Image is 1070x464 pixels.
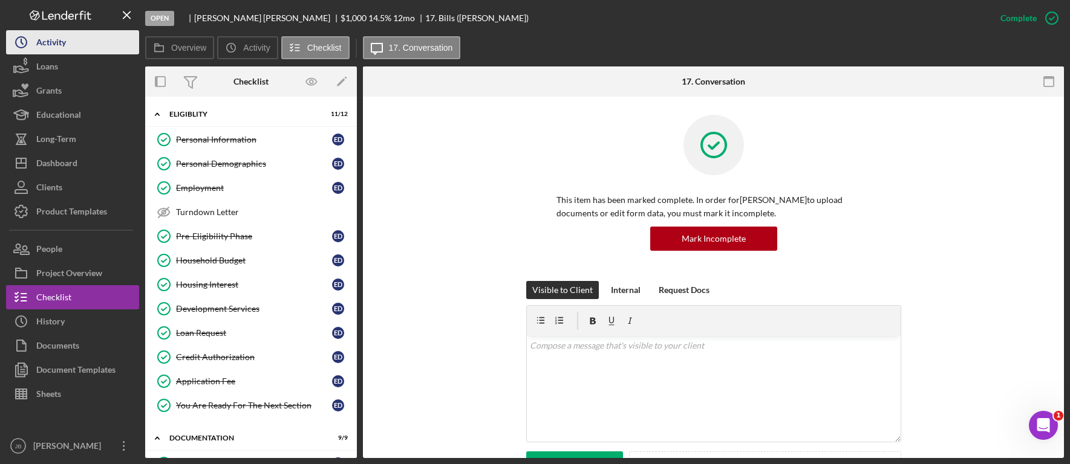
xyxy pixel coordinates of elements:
[532,281,593,299] div: Visible to Client
[145,36,214,59] button: Overview
[145,11,174,26] div: Open
[176,183,332,193] div: Employment
[6,30,139,54] button: Activity
[36,127,76,154] div: Long-Term
[151,297,351,321] a: Development ServicesED
[151,393,351,417] a: You Are Ready For The Next SectionED
[6,358,139,382] button: Document Templates
[151,127,351,152] a: Personal InformationED
[36,285,71,312] div: Checklist
[605,281,647,299] button: Internal
[169,434,318,442] div: Documentation
[36,261,102,288] div: Project Overview
[332,351,344,363] div: E D
[332,134,344,146] div: E D
[36,30,66,57] div: Activity
[151,152,351,176] a: Personal DemographicsED
[556,193,871,221] p: This item has been marked complete. In order for [PERSON_NAME] to upload documents or edit form d...
[6,54,139,79] button: Loans
[307,43,342,53] label: Checklist
[6,285,139,309] button: Checklist
[151,345,351,369] a: Credit AuthorizationED
[6,79,139,103] button: Grants
[368,13,391,23] div: 14.5 %
[176,159,332,169] div: Personal Demographics
[659,281,710,299] div: Request Docs
[36,79,62,106] div: Grants
[176,135,332,144] div: Personal Information
[6,382,139,406] button: Sheets
[332,230,344,242] div: E D
[611,281,641,299] div: Internal
[363,36,461,59] button: 17. Conversation
[332,158,344,170] div: E D
[650,227,777,251] button: Mark Incomplete
[393,13,415,23] div: 12 mo
[151,248,351,272] a: Household BudgetED
[326,111,348,118] div: 11 / 12
[151,224,351,248] a: Pre-Eligibility PhaseED
[36,151,77,178] div: Dashboard
[151,272,351,297] a: Housing InterestED
[389,43,453,53] label: 17. Conversation
[6,103,139,127] button: Educational
[6,333,139,358] a: Documents
[341,13,367,23] span: $1,000
[6,127,139,151] button: Long-Term
[176,401,332,410] div: You Are Ready For The Next Section
[176,256,332,265] div: Household Budget
[526,281,599,299] button: Visible to Client
[6,175,139,199] button: Clients
[6,261,139,285] button: Project Overview
[30,434,109,461] div: [PERSON_NAME]
[36,309,65,337] div: History
[176,304,332,314] div: Development Services
[332,182,344,194] div: E D
[194,13,341,23] div: [PERSON_NAME] [PERSON_NAME]
[36,175,62,202] div: Clients
[332,279,344,291] div: E D
[6,237,139,261] button: People
[332,303,344,315] div: E D
[6,309,139,333] button: History
[176,231,332,241] div: Pre-Eligibility Phase
[176,328,332,338] div: Loan Request
[332,399,344,411] div: E D
[332,375,344,387] div: E D
[36,333,79,361] div: Documents
[233,77,269,86] div: Checklist
[36,237,62,264] div: People
[151,176,351,200] a: EmploymentED
[171,43,206,53] label: Overview
[36,382,61,409] div: Sheets
[36,358,116,385] div: Document Templates
[151,200,351,224] a: Turndown Letter
[682,77,745,86] div: 17. Conversation
[6,151,139,175] a: Dashboard
[6,434,139,458] button: JB[PERSON_NAME]
[151,321,351,345] a: Loan RequestED
[176,376,332,386] div: Application Fee
[151,369,351,393] a: Application FeeED
[176,280,332,289] div: Housing Interest
[653,281,716,299] button: Request Docs
[682,227,746,251] div: Mark Incomplete
[176,207,350,217] div: Turndown Letter
[988,6,1064,30] button: Complete
[36,199,107,227] div: Product Templates
[332,327,344,339] div: E D
[6,199,139,224] button: Product Templates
